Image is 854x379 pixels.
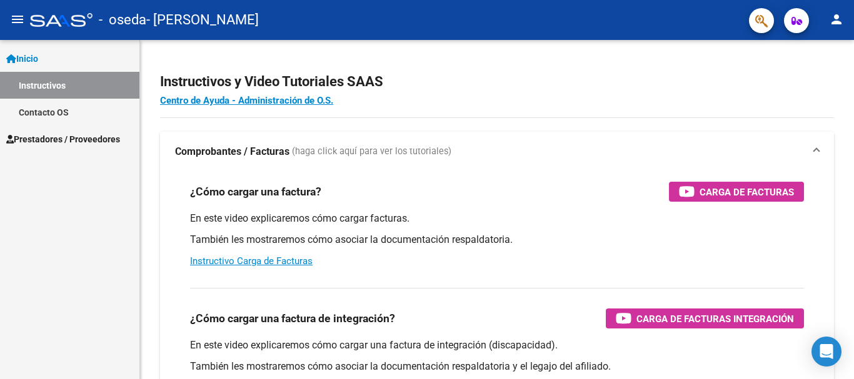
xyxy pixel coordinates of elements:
button: Carga de Facturas [669,182,804,202]
h3: ¿Cómo cargar una factura? [190,183,321,200]
mat-icon: person [829,12,844,27]
mat-icon: menu [10,12,25,27]
span: Carga de Facturas Integración [636,311,794,327]
mat-expansion-panel-header: Comprobantes / Facturas (haga click aquí para ver los tutoriales) [160,132,834,172]
p: También les mostraremos cómo asociar la documentación respaldatoria. [190,233,804,247]
a: Instructivo Carga de Facturas [190,255,313,267]
span: (haga click aquí para ver los tutoriales) [292,145,451,159]
h3: ¿Cómo cargar una factura de integración? [190,310,395,327]
button: Carga de Facturas Integración [606,308,804,328]
span: - oseda [99,6,146,34]
span: Carga de Facturas [700,184,794,200]
div: Open Intercom Messenger [811,337,841,367]
h2: Instructivos y Video Tutoriales SAAS [160,70,834,94]
a: Centro de Ayuda - Administración de O.S. [160,95,333,106]
span: Prestadores / Proveedores [6,132,120,146]
p: En este video explicaremos cómo cargar una factura de integración (discapacidad). [190,338,804,352]
p: En este video explicaremos cómo cargar facturas. [190,212,804,225]
span: - [PERSON_NAME] [146,6,259,34]
strong: Comprobantes / Facturas [175,145,289,159]
span: Inicio [6,52,38,66]
p: También les mostraremos cómo asociar la documentación respaldatoria y el legajo del afiliado. [190,360,804,373]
